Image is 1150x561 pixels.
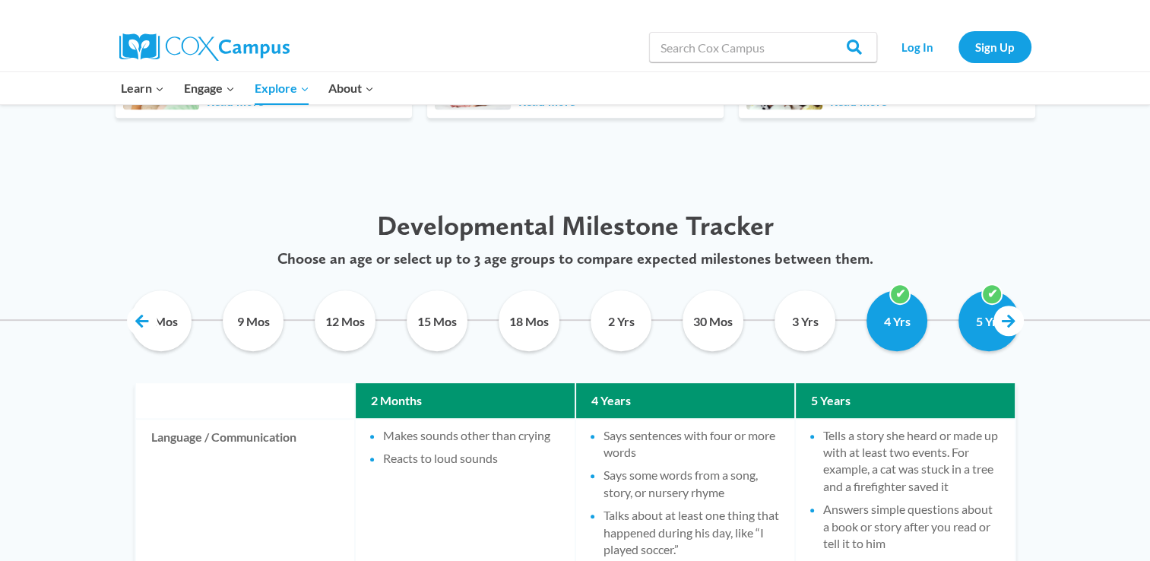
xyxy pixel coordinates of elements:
li: Talks about at least one thing that happened during his day, like “I played soccer.” [604,507,780,558]
li: Says some words from a song, story, or nursery rhyme [604,467,780,501]
li: Reacts to loud sounds [383,450,559,467]
nav: Primary Navigation [112,72,384,104]
p: Choose an age or select up to 3 age groups to compare expected milestones between them. [116,249,1035,268]
a: Log In [885,31,951,62]
button: Child menu of About [318,72,384,104]
input: Search Cox Campus [649,32,877,62]
li: Answers simple questions about a book or story after you read or tell it to him [823,501,1000,552]
a: Sign Up [958,31,1031,62]
th: 2 Months [356,383,575,418]
th: 4 Years [576,383,795,418]
span: Developmental Milestone Tracker [377,209,774,242]
button: Child menu of Engage [174,72,245,104]
th: 5 Years [796,383,1015,418]
img: Cox Campus [119,33,290,61]
button: Child menu of Explore [245,72,319,104]
button: Child menu of Learn [112,72,175,104]
nav: Secondary Navigation [885,31,1031,62]
li: Makes sounds other than crying [383,427,559,444]
li: Tells a story she heard or made up with at least two events. For example, a cat was stuck in a tr... [823,427,1000,496]
li: Says sentences with four or more words [604,427,780,461]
